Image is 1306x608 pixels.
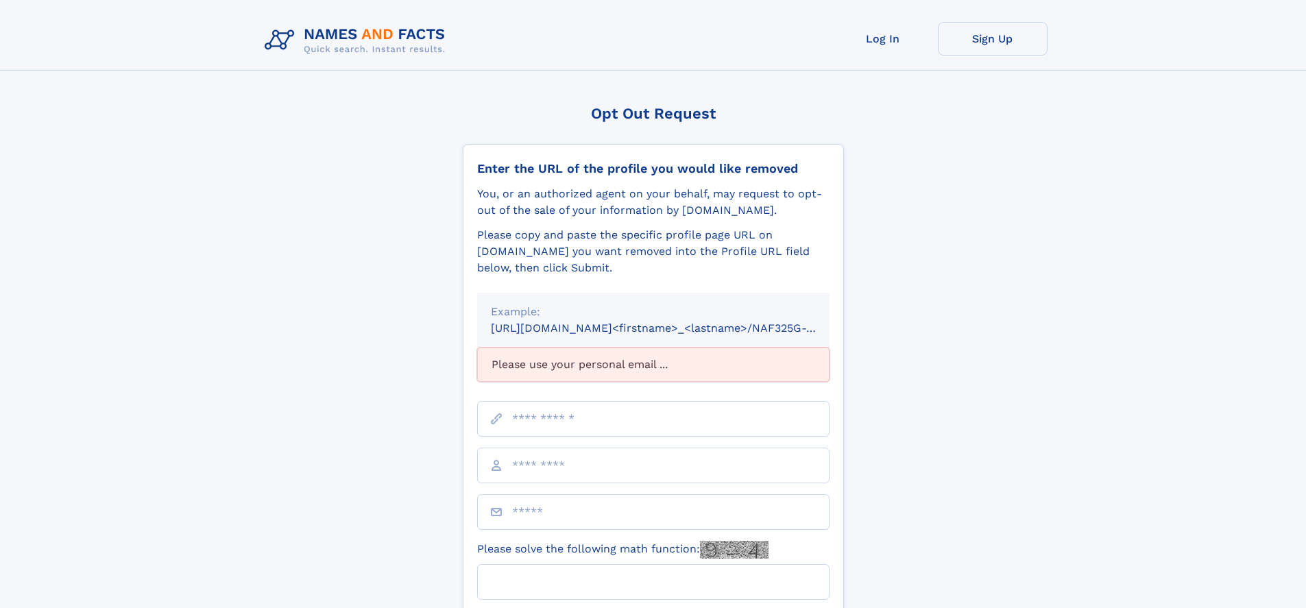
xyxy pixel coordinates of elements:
img: Logo Names and Facts [259,22,457,59]
label: Please solve the following math function: [477,541,769,559]
div: Enter the URL of the profile you would like removed [477,161,830,176]
a: Log In [828,22,938,56]
a: Sign Up [938,22,1048,56]
div: Please copy and paste the specific profile page URL on [DOMAIN_NAME] you want removed into the Pr... [477,227,830,276]
small: [URL][DOMAIN_NAME]<firstname>_<lastname>/NAF325G-xxxxxxxx [491,321,856,335]
div: Example: [491,304,816,320]
div: Please use your personal email ... [477,348,830,382]
div: You, or an authorized agent on your behalf, may request to opt-out of the sale of your informatio... [477,186,830,219]
div: Opt Out Request [463,105,844,122]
